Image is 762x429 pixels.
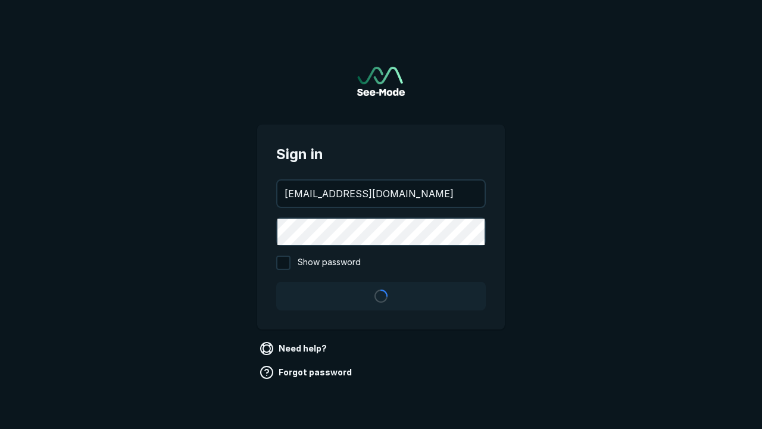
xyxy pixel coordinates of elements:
img: See-Mode Logo [357,67,405,96]
a: Go to sign in [357,67,405,96]
a: Need help? [257,339,332,358]
input: your@email.com [277,181,485,207]
span: Sign in [276,144,486,165]
span: Show password [298,256,361,270]
a: Forgot password [257,363,357,382]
